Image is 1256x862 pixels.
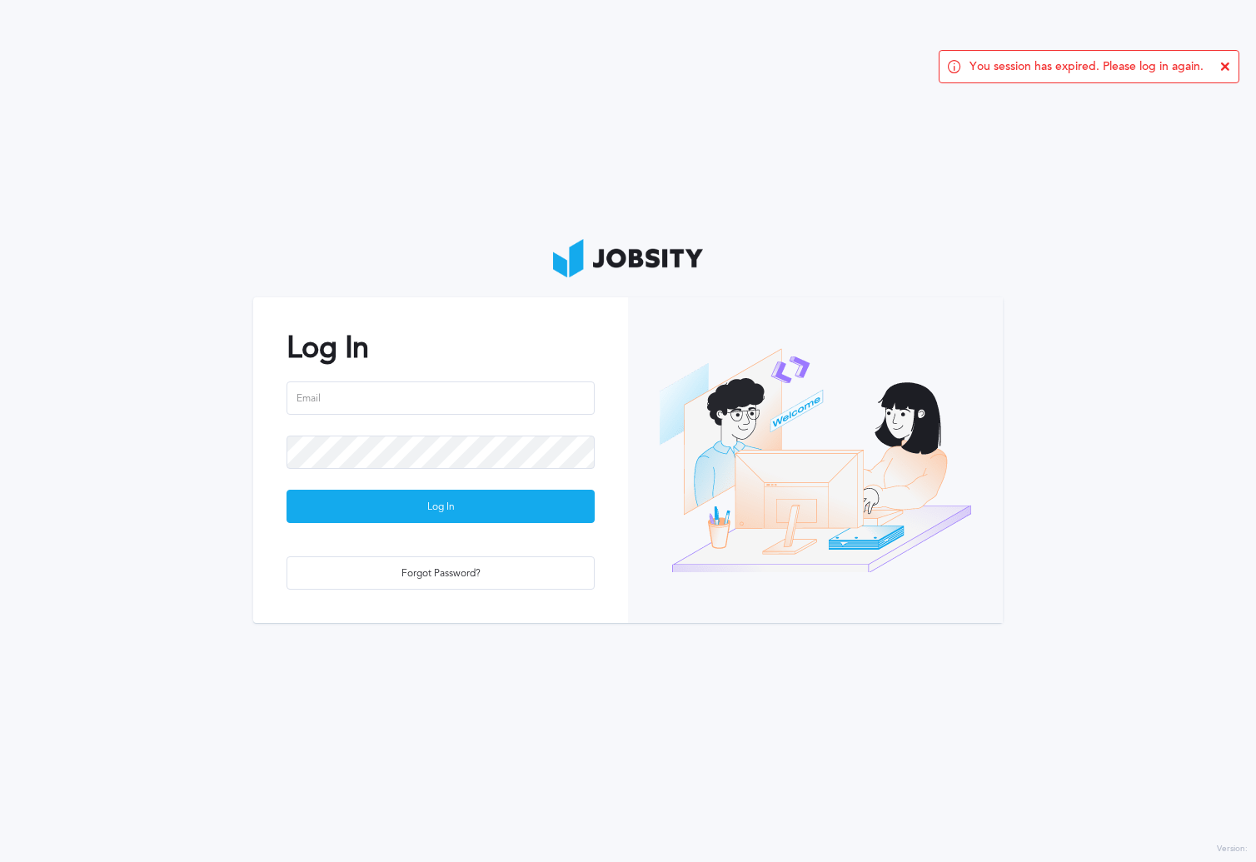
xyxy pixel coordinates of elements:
div: Log In [287,491,594,524]
button: Forgot Password? [287,556,595,590]
span: You session has expired. Please log in again. [969,60,1204,73]
div: Forgot Password? [287,557,594,590]
button: Log In [287,490,595,523]
h2: Log In [287,331,595,365]
label: Version: [1217,845,1248,855]
input: Email [287,381,595,415]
